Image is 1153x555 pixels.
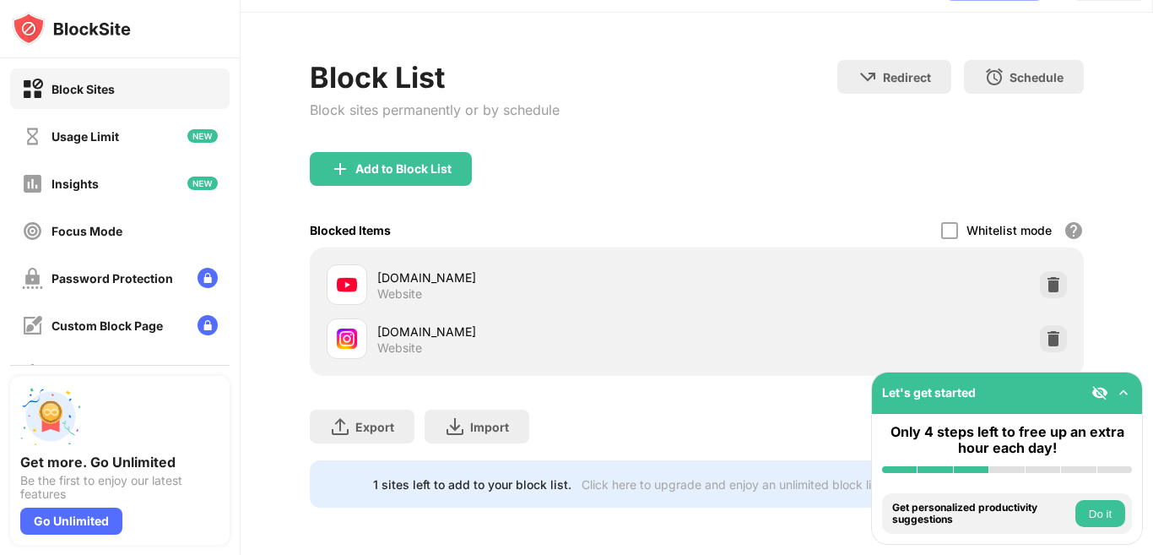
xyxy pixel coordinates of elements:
[337,275,357,295] img: favicons
[20,386,81,447] img: push-unlimited.svg
[310,60,560,95] div: Block List
[377,269,697,286] div: [DOMAIN_NAME]
[51,318,163,333] div: Custom Block Page
[51,224,122,238] div: Focus Mode
[198,315,218,335] img: lock-menu.svg
[20,508,122,535] div: Go Unlimited
[51,271,173,286] div: Password Protection
[22,173,43,194] img: insights-off.svg
[377,323,697,340] div: [DOMAIN_NAME]
[310,223,391,237] div: Blocked Items
[22,220,43,242] img: focus-off.svg
[883,70,931,84] div: Redirect
[310,101,560,118] div: Block sites permanently or by schedule
[20,454,219,471] div: Get more. Go Unlimited
[355,162,452,176] div: Add to Block List
[1075,500,1125,527] button: Do it
[51,177,99,191] div: Insights
[355,420,394,434] div: Export
[22,315,43,336] img: customize-block-page-off.svg
[51,129,119,144] div: Usage Limit
[1091,384,1108,401] img: eye-not-visible.svg
[1115,384,1132,401] img: omni-setup-toggle.svg
[337,329,357,349] img: favicons
[882,385,976,400] div: Let's get started
[1010,70,1064,84] div: Schedule
[470,420,509,434] div: Import
[22,126,43,147] img: time-usage-off.svg
[882,424,1132,456] div: Only 4 steps left to free up an extra hour each day!
[377,340,422,356] div: Website
[22,268,43,289] img: password-protection-off.svg
[966,223,1052,237] div: Whitelist mode
[51,82,115,96] div: Block Sites
[377,286,422,302] div: Website
[22,362,43,384] img: settings-off.svg
[582,477,885,492] div: Click here to upgrade and enjoy an unlimited block list.
[373,477,571,492] div: 1 sites left to add to your block list.
[12,12,131,46] img: logo-blocksite.svg
[187,129,218,143] img: new-icon.svg
[20,474,219,501] div: Be the first to enjoy our latest features
[22,79,43,100] img: block-on.svg
[187,177,218,190] img: new-icon.svg
[892,502,1071,526] div: Get personalized productivity suggestions
[198,268,218,288] img: lock-menu.svg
